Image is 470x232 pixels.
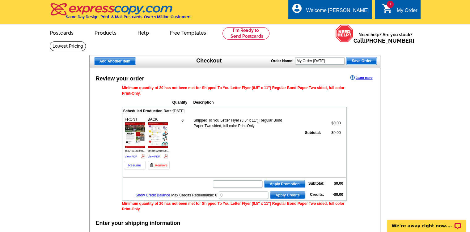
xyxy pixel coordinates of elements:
[271,59,294,63] strong: Order Name:
[96,75,144,83] div: Review your order
[94,57,136,65] a: Add Another Item
[354,37,414,44] span: Call
[346,57,377,65] button: Save Order
[50,7,192,19] a: Same Day Design, Print, & Mail Postcards. Over 1 Million Customers.
[172,99,193,105] th: Quantity
[136,193,170,197] a: Show Credit Balance
[306,8,369,16] div: Welcome [PERSON_NAME]
[94,58,136,65] span: Add Another Item
[346,57,377,65] span: Save Order
[66,15,192,19] h4: Same Day Design, Print, & Mail Postcards. Over 1 Million Customers.
[265,180,305,188] span: Apply Promotion
[128,25,159,40] a: Help
[141,154,145,158] img: pdf_logo.png
[125,155,137,158] a: View PDF
[148,161,170,170] a: Remove
[123,109,173,113] span: Scheduled Production Date:
[150,163,154,167] img: trashcan-icon.gif
[387,1,394,8] span: 1
[270,191,305,199] button: Apply Credits
[310,192,324,197] strong: Credits:
[147,116,169,160] div: BACK
[123,108,346,114] td: [DATE]
[196,58,222,64] h1: Checkout
[125,122,145,148] img: small-thumb.jpg
[291,3,303,14] i: account_circle
[322,117,341,129] td: $0.00
[148,122,168,148] img: small-thumb.jpg
[124,116,146,160] div: FRONT
[264,180,305,188] button: Apply Promotion
[308,181,324,186] strong: Subtotal:
[305,131,321,135] strong: Subtotal:
[354,32,417,44] span: Need help? Are you stuck?
[193,117,283,129] td: Shipped To You Letter Flyer (8.5" x 11") Regular Bond Paper Two sided, full color Print-Only
[124,161,146,170] a: Resume
[335,24,354,42] img: help
[160,25,216,40] a: Free Templates
[382,3,393,14] i: shopping_cart
[382,7,417,15] a: 1 shopping_cart My Order
[364,37,414,44] a: [PHONE_NUMBER]
[148,149,169,152] span: 0566c52201c688...
[322,130,341,136] td: $0.00
[40,25,84,40] a: Postcards
[85,25,126,40] a: Products
[332,192,343,197] strong: -$0.00
[334,181,343,186] strong: $0.00
[96,219,180,227] div: Enter your shipping information
[125,149,146,152] span: daa24291e13fbd...
[148,155,160,158] a: View PDF
[163,154,168,158] img: pdf_logo.png
[181,118,184,122] strong: 0
[171,193,217,197] span: Max Credits Redeemable: 0
[193,99,306,105] th: Description
[122,201,345,211] span: Minimum quantity of 20 has not been met for Shipped To You Letter Flyer (8.5" x 11") Regular Bond...
[383,213,470,232] iframe: LiveChat chat widget
[122,86,345,96] span: Minimum quantity of 20 has not been met for Shipped To You Letter Flyer (8.5" x 11") Regular Bond...
[397,8,417,16] div: My Order
[350,75,372,80] a: Learn more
